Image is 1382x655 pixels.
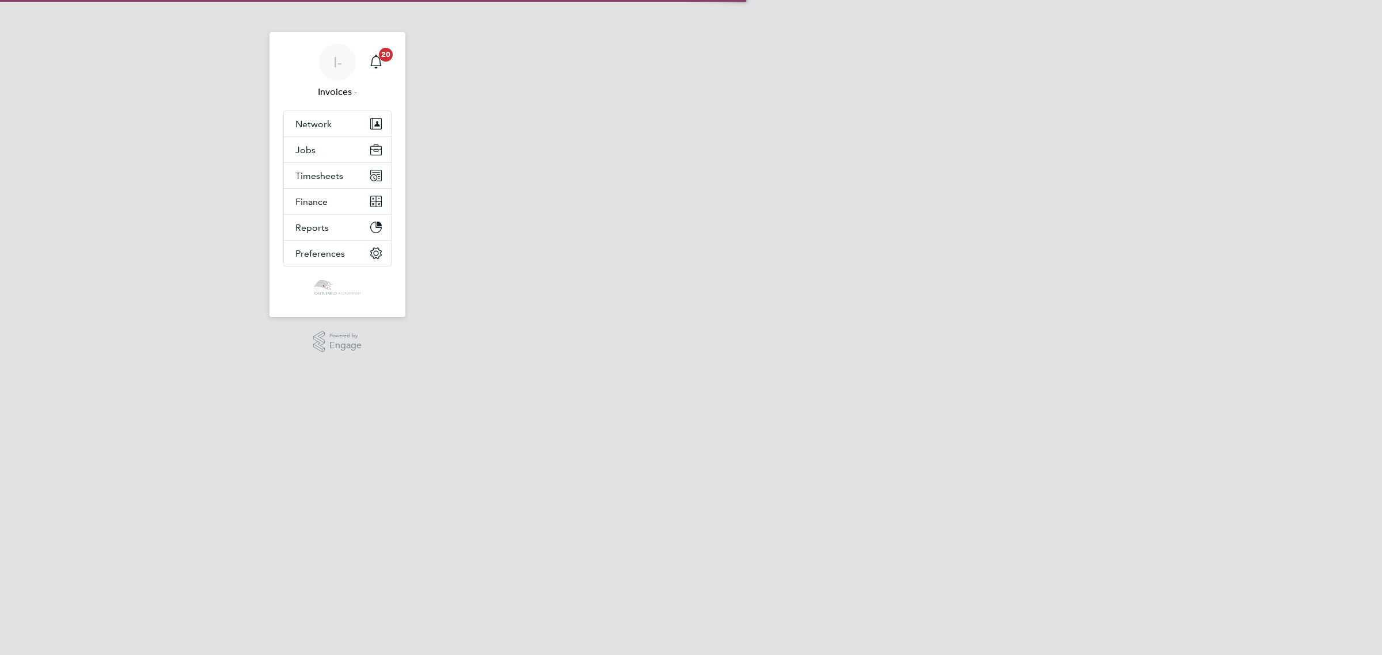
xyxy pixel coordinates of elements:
[333,55,342,70] span: I-
[329,341,362,351] span: Engage
[283,44,392,99] a: I-Invoices -
[329,331,362,341] span: Powered by
[313,278,362,296] img: castlefieldrecruitment-logo-retina.png
[283,278,392,296] a: Go to home page
[284,137,391,162] button: Jobs
[269,32,405,317] nav: Main navigation
[295,248,345,259] span: Preferences
[379,48,393,62] span: 20
[284,163,391,188] button: Timesheets
[284,189,391,214] button: Finance
[284,215,391,240] button: Reports
[295,196,328,207] span: Finance
[295,119,332,130] span: Network
[295,170,343,181] span: Timesheets
[365,44,388,81] a: 20
[295,144,316,155] span: Jobs
[283,85,392,99] span: Invoices -
[284,111,391,136] button: Network
[284,241,391,266] button: Preferences
[313,331,362,353] a: Powered byEngage
[295,222,329,233] span: Reports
